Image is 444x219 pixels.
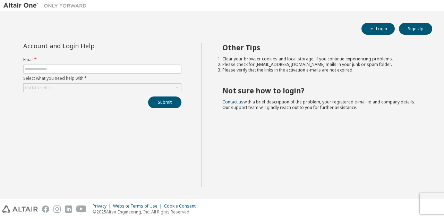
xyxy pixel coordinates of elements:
[42,205,49,213] img: facebook.svg
[65,205,72,213] img: linkedin.svg
[24,84,181,92] div: Click to select
[53,205,61,213] img: instagram.svg
[2,205,38,213] img: altair_logo.svg
[113,203,164,209] div: Website Terms of Use
[164,203,200,209] div: Cookie Consent
[23,76,181,81] label: Select what you need help with
[399,23,432,35] button: Sign Up
[23,57,181,62] label: Email
[25,85,52,91] div: Click to select
[222,56,420,62] li: Clear your browser cookies and local storage, if you continue experiencing problems.
[148,96,181,108] button: Submit
[222,62,420,67] li: Please check for [EMAIL_ADDRESS][DOMAIN_NAME] mails in your junk or spam folder.
[222,99,244,105] a: Contact us
[222,99,415,110] span: with a brief description of the problem, your registered e-mail id and company details. Our suppo...
[222,43,420,52] h2: Other Tips
[23,43,150,49] div: Account and Login Help
[93,203,113,209] div: Privacy
[361,23,395,35] button: Login
[3,2,90,9] img: Altair One
[222,86,420,95] h2: Not sure how to login?
[222,67,420,73] li: Please verify that the links in the activation e-mails are not expired.
[76,205,86,213] img: youtube.svg
[93,209,200,215] p: © 2025 Altair Engineering, Inc. All Rights Reserved.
